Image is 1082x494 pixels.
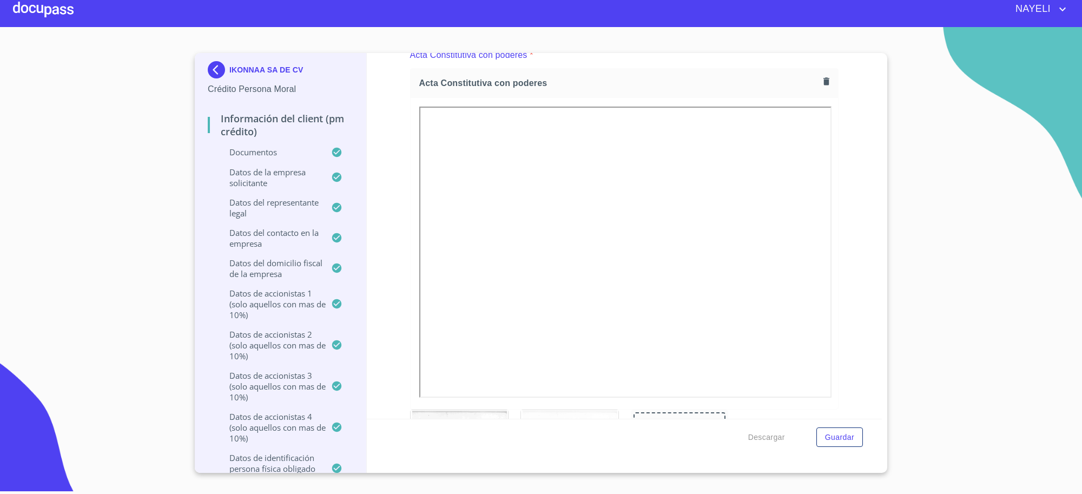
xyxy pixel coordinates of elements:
[208,452,331,485] p: Datos de Identificación Persona Física Obligado Solidario
[208,329,331,361] p: Datos de accionistas 2 (solo aquellos con mas de 10%)
[1007,1,1056,18] span: NAYELI
[208,288,331,320] p: Datos de accionistas 1 (solo aquellos con mas de 10%)
[208,197,331,219] p: Datos del representante legal
[744,427,789,447] button: Descargar
[208,411,331,444] p: Datos de accionistas 4 (solo aquellos con mas de 10%)
[208,147,331,157] p: Documentos
[208,112,353,138] p: Información del Client (PM crédito)
[208,61,353,83] div: IKONNAA SA DE CV
[208,258,331,279] p: Datos del domicilio fiscal de la empresa
[208,61,229,78] img: Docupass spot blue
[229,65,303,74] p: IKONNAA SA DE CV
[419,77,819,89] span: Acta Constitutiva con poderes
[1007,1,1069,18] button: account of current user
[410,49,527,62] p: Acta Constitutiva con poderes
[825,431,854,444] span: Guardar
[816,427,863,447] button: Guardar
[208,83,353,96] p: Crédito Persona Moral
[208,227,331,249] p: Datos del contacto en la empresa
[419,107,832,398] iframe: Acta Constitutiva con poderes
[208,370,331,403] p: Datos de accionistas 3 (solo aquellos con mas de 10%)
[208,167,331,188] p: Datos de la empresa solicitante
[748,431,785,444] span: Descargar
